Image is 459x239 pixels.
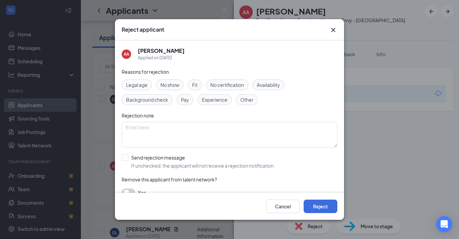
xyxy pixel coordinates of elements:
[181,96,189,103] span: Pay
[138,189,146,197] span: Yes
[138,47,185,55] h5: [PERSON_NAME]
[124,51,129,57] div: AA
[122,176,217,182] span: Remove this applicant from talent network?
[126,81,148,89] span: Legal age
[329,26,337,34] svg: Cross
[329,26,337,34] button: Close
[160,81,179,89] span: No show
[436,216,452,232] div: Open Intercom Messenger
[240,96,253,103] span: Other
[304,200,337,213] button: Reject
[122,69,169,75] span: Reasons for rejection
[210,81,244,89] span: No certification
[138,55,185,61] div: Applied on [DATE]
[122,26,164,33] h3: Reject applicant
[126,96,168,103] span: Background check
[257,81,280,89] span: Availability
[202,96,227,103] span: Experience
[192,81,197,89] span: Fit
[122,112,154,118] span: Rejection note
[266,200,300,213] button: Cancel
